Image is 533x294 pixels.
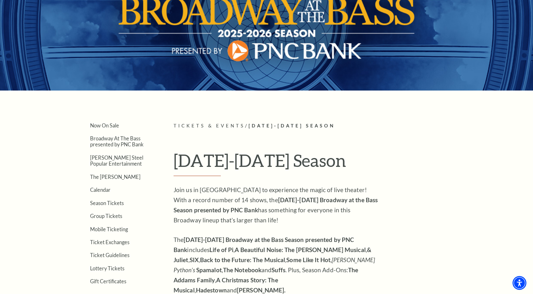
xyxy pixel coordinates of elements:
div: Accessibility Menu [513,276,526,290]
a: Lottery Tickets [90,265,124,271]
strong: [PERSON_NAME]. [237,286,285,294]
span: Tickets & Events [174,123,245,128]
strong: A Beautiful Noise: The [PERSON_NAME] Musical [235,246,365,253]
strong: SIX [190,256,199,263]
a: Now On Sale [90,122,119,128]
p: Join us in [GEOGRAPHIC_DATA] to experience the magic of live theater! With a record number of 14 ... [174,185,378,225]
a: Group Tickets [90,213,122,219]
a: [PERSON_NAME] Steel Popular Entertainment [90,155,143,167]
a: Broadway At The Bass presented by PNC Bank [90,135,144,147]
a: Season Tickets [90,200,124,206]
strong: Spamalot [196,266,222,273]
a: Gift Certificates [90,278,126,284]
strong: A Christmas Story: The Musical [174,276,278,294]
a: Calendar [90,187,111,193]
strong: Life of Pi [209,246,233,253]
strong: Back to the Future: The Musical [200,256,285,263]
strong: Suffs [272,266,285,273]
a: Ticket Exchanges [90,239,129,245]
strong: Hadestown [196,286,227,294]
a: Ticket Guidelines [90,252,129,258]
strong: The Notebook [223,266,261,273]
strong: [DATE]-[DATE] Broadway at the Bass Season presented by PNC Bank [174,236,354,253]
p: / [174,122,462,130]
h1: [DATE]-[DATE] Season [174,150,462,176]
span: [DATE]-[DATE] Season [249,123,335,128]
a: Mobile Ticketing [90,226,128,232]
strong: Some Like It Hot [286,256,330,263]
a: The [PERSON_NAME] [90,174,140,180]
